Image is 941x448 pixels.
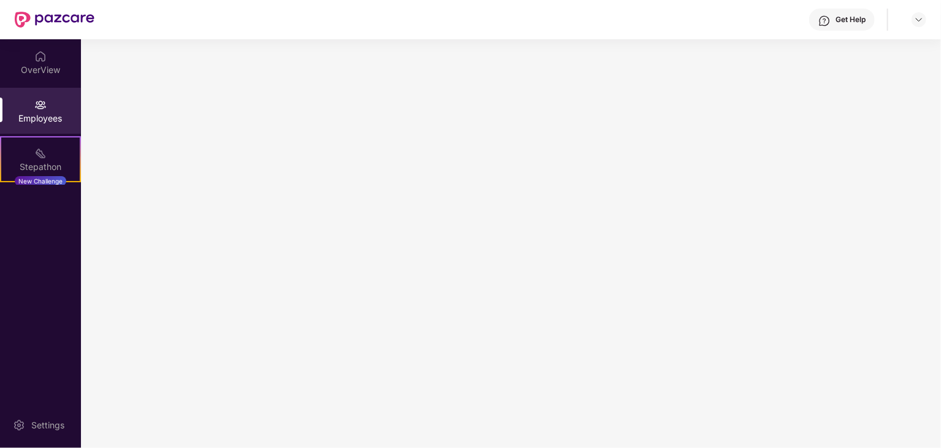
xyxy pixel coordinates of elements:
[818,15,831,27] img: svg+xml;base64,PHN2ZyBpZD0iSGVscC0zMngzMiIgeG1sbnM9Imh0dHA6Ly93d3cudzMub3JnLzIwMDAvc3ZnIiB3aWR0aD...
[34,50,47,63] img: svg+xml;base64,PHN2ZyBpZD0iSG9tZSIgeG1sbnM9Imh0dHA6Ly93d3cudzMub3JnLzIwMDAvc3ZnIiB3aWR0aD0iMjAiIG...
[914,15,924,25] img: svg+xml;base64,PHN2ZyBpZD0iRHJvcGRvd24tMzJ4MzIiIHhtbG5zPSJodHRwOi8vd3d3LnczLm9yZy8yMDAwL3N2ZyIgd2...
[15,176,66,186] div: New Challenge
[15,12,94,28] img: New Pazcare Logo
[34,99,47,111] img: svg+xml;base64,PHN2ZyBpZD0iRW1wbG95ZWVzIiB4bWxucz0iaHR0cDovL3d3dy53My5vcmcvMjAwMC9zdmciIHdpZHRoPS...
[13,419,25,431] img: svg+xml;base64,PHN2ZyBpZD0iU2V0dGluZy0yMHgyMCIgeG1sbnM9Imh0dHA6Ly93d3cudzMub3JnLzIwMDAvc3ZnIiB3aW...
[28,419,68,431] div: Settings
[1,161,80,173] div: Stepathon
[835,15,866,25] div: Get Help
[34,147,47,160] img: svg+xml;base64,PHN2ZyB4bWxucz0iaHR0cDovL3d3dy53My5vcmcvMjAwMC9zdmciIHdpZHRoPSIyMSIgaGVpZ2h0PSIyMC...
